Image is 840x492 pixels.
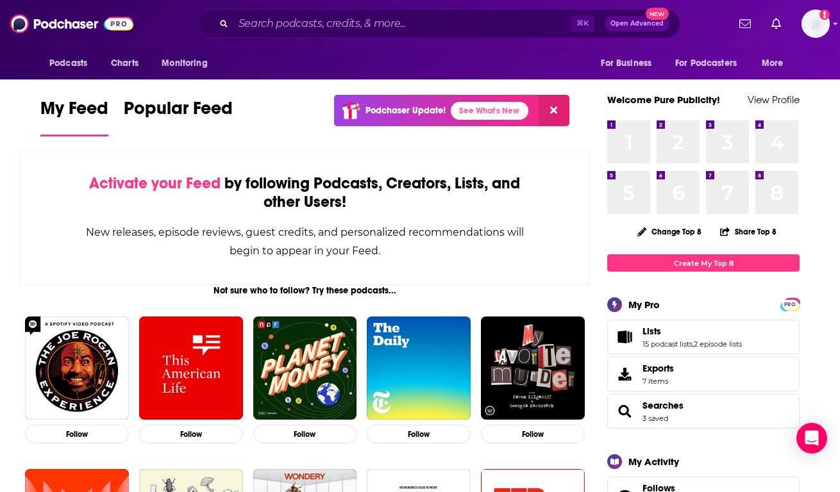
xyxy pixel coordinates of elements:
[40,51,104,76] button: open menu
[592,51,668,76] button: open menu
[139,425,243,443] button: Follow
[610,20,664,27] span: Open Advanced
[139,316,243,420] img: This American Life
[601,54,651,72] span: For Business
[630,224,709,240] button: Change Top 8
[667,51,755,76] button: open menu
[675,54,737,72] span: For Podcasters
[753,51,800,76] button: open menu
[802,10,830,38] span: Logged in as BenLaurro
[365,105,446,116] p: Podchaser Update!
[612,402,637,420] a: Searches
[643,414,668,423] a: 3 saved
[124,97,233,127] span: Popular Feed
[451,102,528,120] a: See What's New
[40,97,108,136] a: My Feed
[605,16,669,31] button: Open AdvancedNew
[233,13,571,34] input: Search podcasts, credits, & more...
[734,13,756,35] a: Show notifications dropdown
[367,316,471,420] img: The Daily
[25,316,129,420] img: The Joe Rogan Experience
[643,325,742,337] a: Lists
[571,15,594,32] span: ⌘ K
[748,94,800,106] a: View Profile
[153,51,224,76] button: open menu
[49,54,87,72] span: Podcasts
[693,340,694,348] span: ,
[628,299,660,311] div: My Pro
[40,97,108,127] span: My Feed
[643,363,674,374] span: Exports
[20,285,590,296] div: Not sure who to follow? Try these podcasts...
[782,299,798,309] a: PRO
[612,328,637,346] a: Lists
[607,94,720,106] a: Welcome Pure Publicity!
[198,9,680,38] div: Search podcasts, credits, & more...
[481,316,585,420] img: My Favorite Murder with Karen Kilgariff and Georgia Hardstark
[607,394,800,429] span: Searches
[85,223,525,260] div: New releases, episode reviews, guest credits, and personalized recommendations will begin to appe...
[766,13,786,35] a: Show notifications dropdown
[607,357,800,391] a: Exports
[643,325,661,337] span: Lists
[607,254,800,272] a: Create My Top 8
[762,54,784,72] span: More
[796,423,827,454] div: Open Intercom Messenger
[10,12,133,36] img: Podchaser - Follow, Share and Rate Podcasts
[694,340,742,348] a: 2 episode lists
[111,54,139,72] span: Charts
[253,316,357,420] img: Planet Money
[89,174,221,193] span: Activate your Feed
[802,10,830,38] img: User Profile
[124,97,233,136] a: Popular Feed
[782,300,798,309] span: PRO
[643,340,693,348] a: 15 podcast lists
[103,51,146,76] a: Charts
[85,174,525,211] div: by following Podcasts, Creators, Lists, and other Users!
[646,8,669,20] span: New
[481,425,585,443] button: Follow
[719,219,777,244] button: Share Top 8
[628,455,679,468] div: My Activity
[643,400,684,411] a: Searches
[607,320,800,354] span: Lists
[802,10,830,38] button: Show profile menu
[253,425,357,443] button: Follow
[612,365,637,383] span: Exports
[25,425,129,443] button: Follow
[367,425,471,443] button: Follow
[643,377,674,386] span: 7 items
[819,10,830,20] svg: Add a profile image
[162,54,207,72] span: Monitoring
